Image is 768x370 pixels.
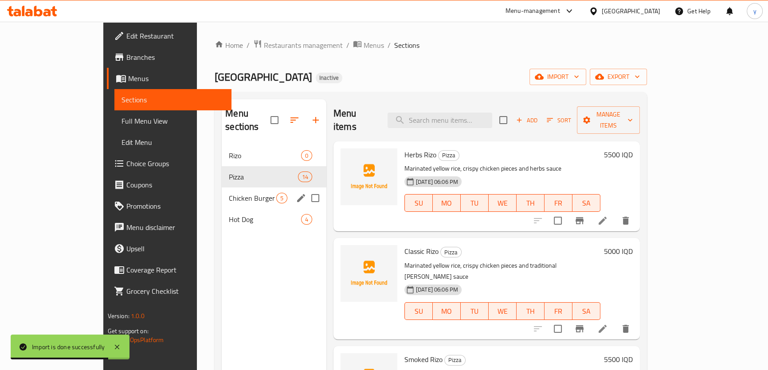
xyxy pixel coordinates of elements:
span: Branches [126,52,224,62]
span: FR [548,305,569,318]
span: Version: [108,310,129,322]
li: / [247,40,250,51]
span: y [753,6,756,16]
li: / [388,40,391,51]
span: MO [436,197,457,210]
span: 1.0.0 [131,310,145,322]
nav: Menu sections [222,141,326,234]
span: Rizo [229,150,301,161]
div: Inactive [316,73,342,83]
span: MO [436,305,457,318]
a: Choice Groups [107,153,231,174]
span: Sort items [541,113,577,127]
button: Add [513,113,541,127]
div: Pizza [444,355,466,366]
a: Grocery Checklist [107,280,231,302]
span: Hot Dog [229,214,301,225]
span: FR [548,197,569,210]
span: Pizza [441,247,461,257]
div: Pizza14 [222,166,326,187]
div: Import is done successfully [32,342,105,352]
span: Select all sections [265,111,284,129]
span: Pizza [439,150,459,160]
span: SA [576,197,597,210]
span: TH [520,305,541,318]
span: export [597,71,640,82]
a: Branches [107,47,231,68]
button: SA [572,194,600,212]
button: Branch-specific-item [569,210,590,231]
h6: 5500 IQD [604,353,633,366]
p: Marinated yellow rice, crispy chicken pieces and traditional [PERSON_NAME] sauce [404,260,600,282]
span: Edit Menu [121,137,224,148]
a: Edit Restaurant [107,25,231,47]
a: Edit menu item [597,215,608,226]
span: Get support on: [108,325,149,337]
button: TH [517,302,545,320]
div: items [276,193,287,203]
span: Add [515,115,539,125]
div: Pizza [438,150,459,161]
span: Pizza [229,171,298,182]
a: Coupons [107,174,231,195]
img: Classic Rizo [341,245,397,302]
button: export [590,69,647,85]
a: Menu disclaimer [107,217,231,238]
span: TU [464,197,485,210]
span: Coverage Report [126,265,224,275]
span: Chicken Burger [229,193,276,203]
input: search [388,113,492,128]
span: WE [492,305,513,318]
button: MO [433,302,461,320]
span: Edit Restaurant [126,31,224,41]
span: Sections [121,94,224,105]
span: Select to update [549,319,567,338]
span: 0 [302,152,312,160]
nav: breadcrumb [215,39,647,51]
button: TU [461,302,489,320]
span: Menu disclaimer [126,222,224,233]
span: Menus [128,73,224,84]
a: Edit Menu [114,132,231,153]
span: Choice Groups [126,158,224,169]
span: WE [492,197,513,210]
a: Restaurants management [253,39,343,51]
h6: 5500 IQD [604,148,633,161]
span: 14 [298,173,312,181]
span: TH [520,197,541,210]
a: Support.OpsPlatform [108,334,164,346]
button: import [529,69,586,85]
div: items [301,214,312,225]
button: WE [489,302,517,320]
button: FR [545,194,572,212]
h2: Menu items [333,107,377,133]
button: Add section [305,109,326,131]
a: Promotions [107,195,231,217]
span: Smoked Rizo [404,353,443,366]
span: [DATE] 06:06 PM [412,285,462,294]
span: 4 [302,215,312,224]
span: Herbs Rizo [404,148,436,161]
div: items [301,150,312,161]
span: Sort sections [284,109,305,131]
span: Coupons [126,179,224,190]
p: Marinated yellow rice, crispy chicken pieces and herbs sauce [404,163,600,174]
button: SU [404,302,433,320]
span: SU [408,197,429,210]
div: Chicken Burger5edit [222,187,326,209]
h6: 5000 IQD [604,245,633,257]
button: SU [404,194,433,212]
h2: Menu sections [225,107,270,133]
div: Pizza [440,247,462,257]
button: Branch-specific-item [569,318,590,339]
div: items [298,171,312,182]
button: TU [461,194,489,212]
button: TH [517,194,545,212]
div: Rizo0 [222,145,326,166]
span: Manage items [584,109,633,131]
img: Herbs Rizo [341,148,397,205]
button: Manage items [577,106,640,134]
